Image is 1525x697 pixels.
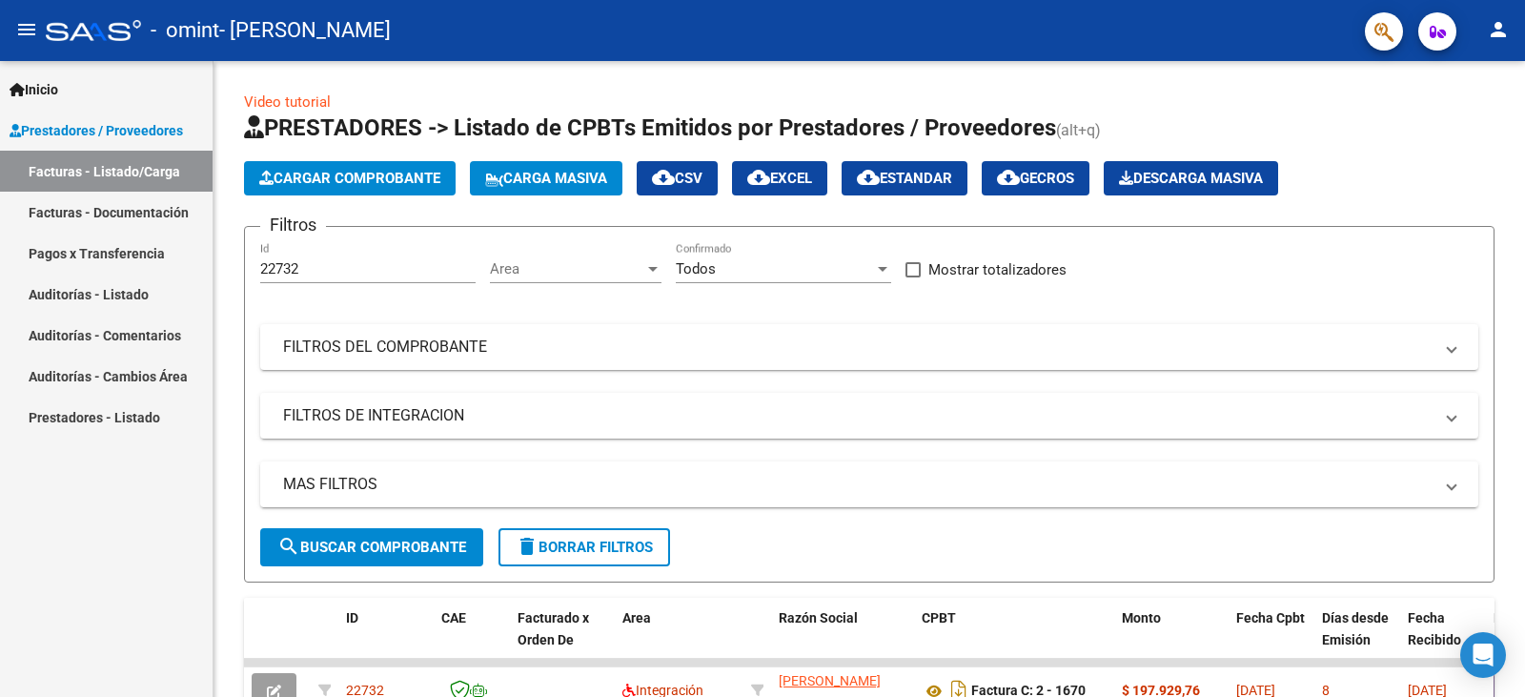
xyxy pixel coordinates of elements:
span: Fecha Recibido [1408,610,1461,647]
mat-panel-title: FILTROS DEL COMPROBANTE [283,337,1433,358]
span: Area [490,260,644,277]
span: CAE [441,610,466,625]
mat-panel-title: FILTROS DE INTEGRACION [283,405,1433,426]
span: (alt+q) [1056,121,1101,139]
span: Todos [676,260,716,277]
datatable-header-cell: Razón Social [771,598,914,682]
span: [PERSON_NAME] [779,673,881,688]
mat-expansion-panel-header: MAS FILTROS [260,461,1478,507]
button: Gecros [982,161,1089,195]
datatable-header-cell: CAE [434,598,510,682]
span: Gecros [997,170,1074,187]
span: ID [346,610,358,625]
h3: Filtros [260,212,326,238]
mat-panel-title: MAS FILTROS [283,474,1433,495]
span: Estandar [857,170,952,187]
button: EXCEL [732,161,827,195]
datatable-header-cell: ID [338,598,434,682]
span: Inicio [10,79,58,100]
span: Monto [1122,610,1161,625]
span: Fecha Cpbt [1236,610,1305,625]
span: EXCEL [747,170,812,187]
span: Razón Social [779,610,858,625]
mat-expansion-panel-header: FILTROS DE INTEGRACION [260,393,1478,439]
mat-expansion-panel-header: FILTROS DEL COMPROBANTE [260,324,1478,370]
mat-icon: cloud_download [747,166,770,189]
button: Carga Masiva [470,161,622,195]
span: Prestadores / Proveedores [10,120,183,141]
span: - omint [151,10,219,51]
span: CSV [652,170,702,187]
mat-icon: cloud_download [857,166,880,189]
button: Estandar [842,161,967,195]
datatable-header-cell: CPBT [914,598,1114,682]
button: Buscar Comprobante [260,528,483,566]
mat-icon: person [1487,18,1510,41]
button: Descarga Masiva [1104,161,1278,195]
mat-icon: delete [516,535,539,558]
datatable-header-cell: Facturado x Orden De [510,598,615,682]
mat-icon: cloud_download [652,166,675,189]
span: Facturado x Orden De [518,610,589,647]
span: Descarga Masiva [1119,170,1263,187]
span: - [PERSON_NAME] [219,10,391,51]
span: PRESTADORES -> Listado de CPBTs Emitidos por Prestadores / Proveedores [244,114,1056,141]
span: Mostrar totalizadores [928,258,1067,281]
datatable-header-cell: Area [615,598,743,682]
app-download-masive: Descarga masiva de comprobantes (adjuntos) [1104,161,1278,195]
div: Open Intercom Messenger [1460,632,1506,678]
mat-icon: search [277,535,300,558]
button: Borrar Filtros [498,528,670,566]
span: Carga Masiva [485,170,607,187]
datatable-header-cell: Días desde Emisión [1314,598,1400,682]
span: Buscar Comprobante [277,539,466,556]
span: Area [622,610,651,625]
span: Cargar Comprobante [259,170,440,187]
datatable-header-cell: Fecha Cpbt [1229,598,1314,682]
span: Borrar Filtros [516,539,653,556]
mat-icon: menu [15,18,38,41]
datatable-header-cell: Fecha Recibido [1400,598,1486,682]
mat-icon: cloud_download [997,166,1020,189]
span: Días desde Emisión [1322,610,1389,647]
a: Video tutorial [244,93,331,111]
span: CPBT [922,610,956,625]
datatable-header-cell: Monto [1114,598,1229,682]
button: CSV [637,161,718,195]
button: Cargar Comprobante [244,161,456,195]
